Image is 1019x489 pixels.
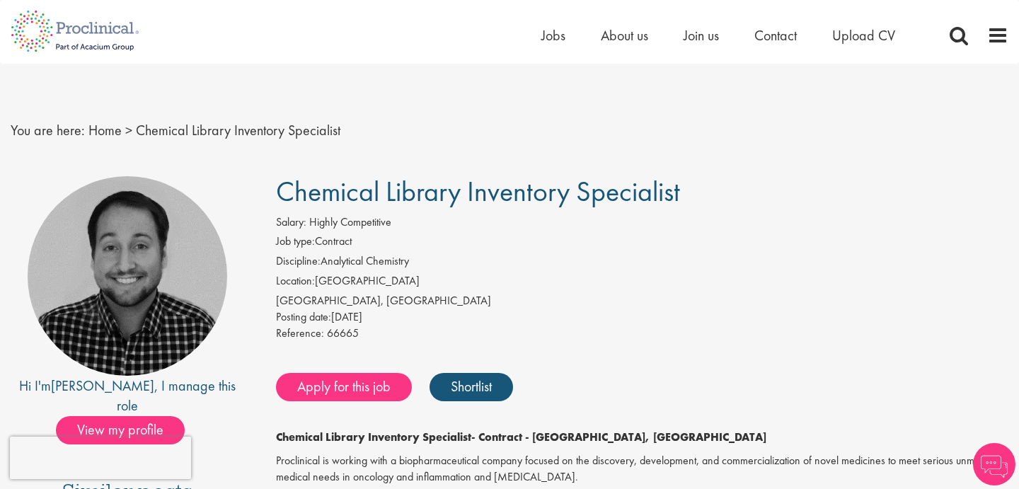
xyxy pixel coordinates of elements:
label: Salary: [276,214,306,231]
li: Analytical Chemistry [276,253,1008,273]
a: Contact [754,26,797,45]
label: Reference: [276,326,324,342]
label: Location: [276,273,315,289]
span: Chemical Library Inventory Specialist [136,121,340,139]
a: Upload CV [832,26,895,45]
span: You are here: [11,121,85,139]
span: 66665 [327,326,359,340]
label: Discipline: [276,253,321,270]
span: Highly Competitive [309,214,391,229]
a: View my profile [56,419,199,437]
a: About us [601,26,648,45]
label: Job type: [276,234,315,250]
div: [GEOGRAPHIC_DATA], [GEOGRAPHIC_DATA] [276,293,1008,309]
a: breadcrumb link [88,121,122,139]
a: Apply for this job [276,373,412,401]
iframe: reCAPTCHA [10,437,191,479]
a: Shortlist [430,373,513,401]
a: [PERSON_NAME] [51,376,154,395]
strong: Chemical Library Inventory Specialist [276,430,471,444]
span: View my profile [56,416,185,444]
p: Proclinical is working with a biopharmaceutical company focused on the discovery, development, an... [276,453,1008,485]
span: Posting date: [276,309,331,324]
strong: - Contract - [GEOGRAPHIC_DATA], [GEOGRAPHIC_DATA] [471,430,766,444]
img: imeage of recruiter Mike Raletz [28,176,227,376]
div: Hi I'm , I manage this role [11,376,244,416]
li: [GEOGRAPHIC_DATA] [276,273,1008,293]
a: Jobs [541,26,565,45]
span: > [125,121,132,139]
div: [DATE] [276,309,1008,326]
a: Join us [684,26,719,45]
img: Chatbot [973,443,1015,485]
li: Contract [276,234,1008,253]
span: Chemical Library Inventory Specialist [276,173,680,209]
